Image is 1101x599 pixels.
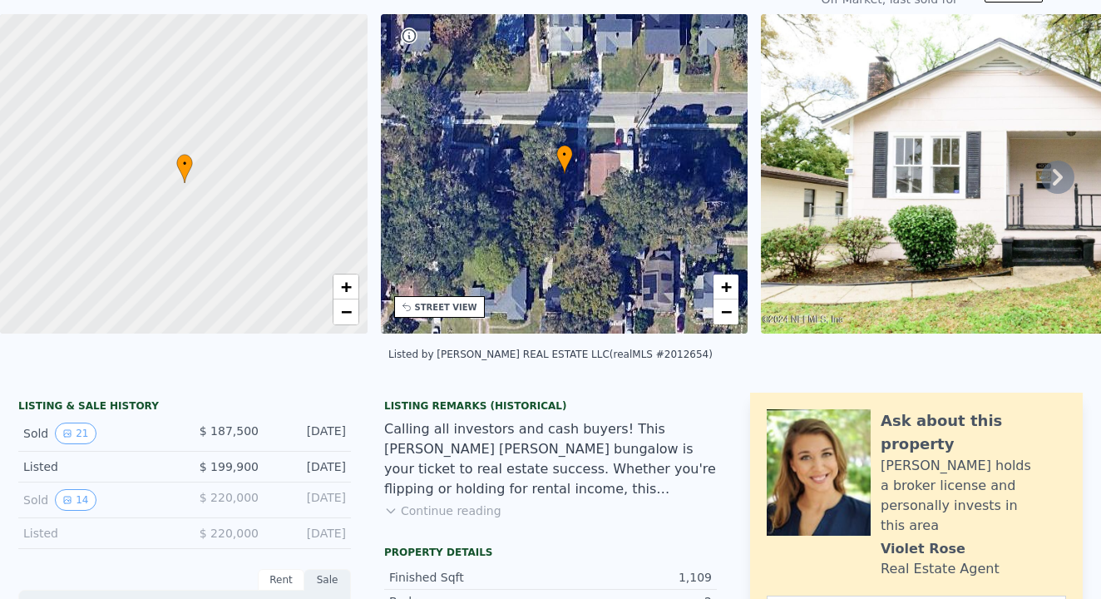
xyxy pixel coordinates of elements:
[415,301,477,314] div: STREET VIEW
[23,423,171,444] div: Sold
[881,559,1000,579] div: Real Estate Agent
[333,275,358,299] a: Zoom in
[713,299,738,324] a: Zoom out
[272,423,346,444] div: [DATE]
[881,456,1066,536] div: [PERSON_NAME] holds a broker license and personally invests in this area
[384,399,717,413] div: Listing Remarks (Historical)
[384,419,717,499] div: Calling all investors and cash buyers! This [PERSON_NAME] [PERSON_NAME] bungalow is your ticket t...
[713,275,738,299] a: Zoom in
[389,569,550,586] div: Finished Sqft
[881,539,965,559] div: Violet Rose
[384,502,501,519] button: Continue reading
[721,301,732,322] span: −
[556,145,573,174] div: •
[200,424,259,438] span: $ 187,500
[176,154,193,183] div: •
[200,460,259,473] span: $ 199,900
[200,491,259,504] span: $ 220,000
[200,527,259,540] span: $ 220,000
[23,489,171,511] div: Sold
[23,458,171,475] div: Listed
[55,489,96,511] button: View historical data
[881,409,1066,456] div: Ask about this property
[272,489,346,511] div: [DATE]
[258,569,304,591] div: Rent
[55,423,96,444] button: View historical data
[388,349,713,360] div: Listed by [PERSON_NAME] REAL ESTATE LLC (realMLS #2012654)
[340,301,351,322] span: −
[272,458,346,475] div: [DATE]
[340,276,351,297] span: +
[272,525,346,542] div: [DATE]
[304,569,351,591] div: Sale
[176,156,193,171] span: •
[384,546,717,559] div: Property details
[721,276,732,297] span: +
[23,525,171,542] div: Listed
[550,569,712,586] div: 1,109
[18,399,351,416] div: LISTING & SALE HISTORY
[556,147,573,162] span: •
[333,299,358,324] a: Zoom out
